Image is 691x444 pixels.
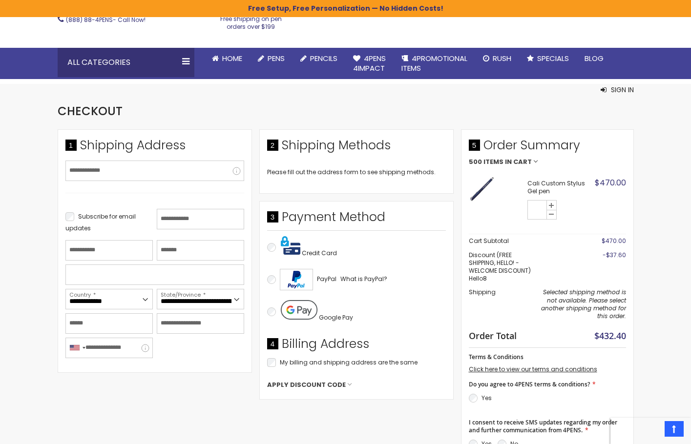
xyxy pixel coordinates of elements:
[302,249,337,257] span: Credit Card
[293,48,345,69] a: Pencils
[268,53,285,63] span: Pens
[519,48,577,69] a: Specials
[595,177,626,188] span: $470.00
[310,53,337,63] span: Pencils
[483,159,532,165] span: Items in Cart
[267,209,446,230] div: Payment Method
[58,103,123,119] span: Checkout
[353,53,386,73] span: 4Pens 4impact
[603,251,626,259] span: -$37.60
[577,48,611,69] a: Blog
[340,275,387,283] span: What is PayPal?
[493,53,511,63] span: Rush
[222,53,242,63] span: Home
[602,237,626,245] span: $470.00
[267,381,346,389] span: Apply Discount Code
[267,336,446,357] div: Billing Address
[267,137,446,159] div: Shipping Methods
[66,16,146,24] span: - Call Now!
[469,328,517,342] strong: Order Total
[611,85,634,95] span: Sign In
[469,365,597,373] a: Click here to view our terms and conditions
[469,288,496,296] span: Shipping
[204,48,250,69] a: Home
[267,168,446,176] div: Please fill out the address form to see shipping methods.
[281,300,317,320] img: Pay with Google Pay
[66,338,88,358] div: United States: +1
[250,48,293,69] a: Pens
[469,234,534,248] th: Cart Subtotal
[469,418,617,434] span: I consent to receive SMS updates regarding my order and further communication from 4PENS.
[394,48,475,80] a: 4PROMOTIONALITEMS
[475,48,519,69] a: Rush
[610,418,691,444] iframe: Google Customer Reviews
[469,159,482,165] span: 500
[537,53,569,63] span: Specials
[527,180,592,195] strong: Cali Custom Stylus Gel pen
[585,53,604,63] span: Blog
[469,137,626,159] span: Order Summary
[601,85,634,95] button: Sign In
[317,275,336,283] span: PayPal
[210,11,292,31] div: Free shipping on pen orders over $199
[319,313,353,322] span: Google Pay
[594,330,626,342] span: $432.40
[345,48,394,80] a: 4Pens4impact
[281,236,300,255] img: Pay with credit card
[469,274,487,283] span: hello8
[65,137,244,159] div: Shipping Address
[469,380,590,388] span: Do you agree to 4PENS terms & conditions?
[58,48,194,77] div: All Categories
[541,288,626,320] span: Selected shipping method is not available. Please select another shipping method for this order.
[340,273,387,285] a: What is PayPal?
[401,53,467,73] span: 4PROMOTIONAL ITEMS
[65,212,136,232] span: Subscribe for email updates
[482,394,492,402] label: Yes
[280,358,418,366] span: My billing and shipping address are the same
[66,16,113,24] a: (888) 88-4PENS
[280,269,313,290] img: Acceptance Mark
[469,175,496,202] img: Cali Custom Stylus Gel pen-Blue
[469,251,531,275] span: Discount (FREE SHIPPING, HELLO! - WELCOME DISCOUNT)
[469,353,523,361] span: Terms & Conditions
